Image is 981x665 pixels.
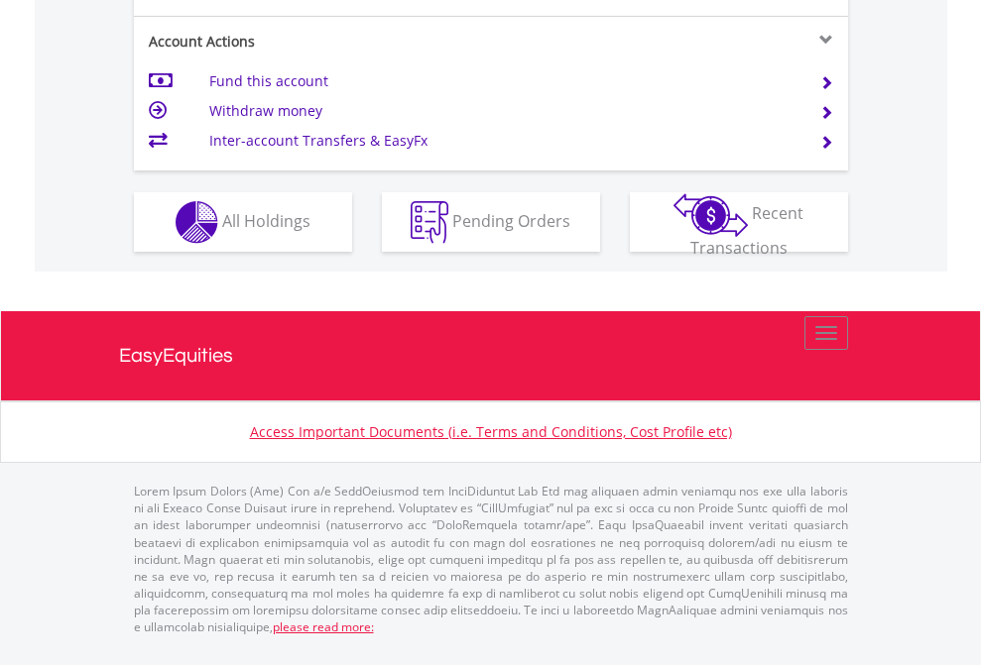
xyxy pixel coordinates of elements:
[250,422,732,441] a: Access Important Documents (i.e. Terms and Conditions, Cost Profile etc)
[209,126,796,156] td: Inter-account Transfers & EasyFx
[134,483,848,635] p: Lorem Ipsum Dolors (Ame) Con a/e SeddOeiusmod tem InciDiduntut Lab Etd mag aliquaen admin veniamq...
[209,96,796,126] td: Withdraw money
[119,311,863,400] a: EasyEquities
[382,192,600,252] button: Pending Orders
[209,66,796,96] td: Fund this account
[411,201,448,244] img: pending_instructions-wht.png
[674,193,748,237] img: transactions-zar-wht.png
[134,32,491,52] div: Account Actions
[134,192,352,252] button: All Holdings
[630,192,848,252] button: Recent Transactions
[273,618,374,635] a: please read more:
[222,209,310,231] span: All Holdings
[452,209,570,231] span: Pending Orders
[176,201,218,244] img: holdings-wht.png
